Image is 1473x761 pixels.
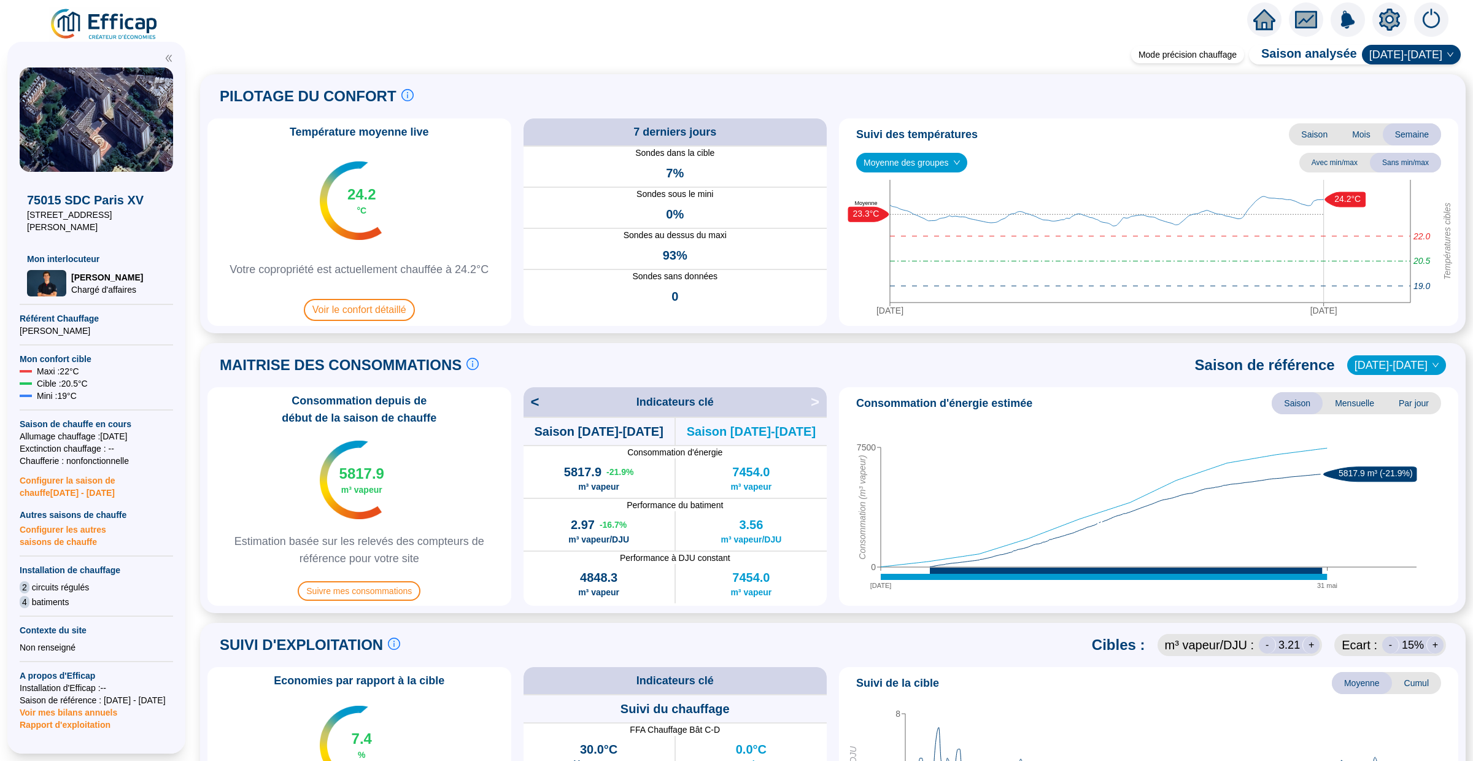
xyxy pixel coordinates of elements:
[1195,355,1335,375] span: Saison de référence
[1131,46,1244,63] div: Mode précision chauffage
[524,446,827,458] span: Consommation d'énergie
[212,392,506,427] span: Consommation depuis de début de la saison de chauffe
[1342,636,1377,654] span: Ecart :
[1413,231,1430,241] tspan: 22.0
[524,499,827,511] span: Performance du batiment
[71,271,143,284] span: [PERSON_NAME]
[20,624,173,636] span: Contexte du site
[20,353,173,365] span: Mon confort cible
[732,569,770,586] span: 7454.0
[524,229,827,242] span: Sondes au dessus du maxi
[1369,45,1453,64] span: 2024-2025
[212,533,506,567] span: Estimation basée sur les relevés des compteurs de référence pour votre site
[298,581,420,601] span: Suivre mes consommations
[1383,123,1441,145] span: Semaine
[1249,45,1357,64] span: Saison analysée
[600,519,627,531] span: -16.7 %
[220,355,462,375] span: MAITRISE DES CONSOMMATIONS
[20,694,173,706] span: Saison de référence : [DATE] - [DATE]
[524,724,827,736] span: FFA Chauffage Bât C-D
[1447,51,1454,58] span: down
[1278,636,1300,654] span: 3.21
[1092,635,1145,655] span: Cibles :
[220,635,383,655] span: SUIVI D'EXPLOITATION
[578,586,619,598] span: m³ vapeur
[1413,281,1430,291] tspan: 19.0
[870,582,892,589] tspan: [DATE]
[864,153,960,172] span: Moyenne des groupes
[1386,392,1441,414] span: Par jour
[1432,361,1439,369] span: down
[1426,636,1444,654] div: +
[1317,582,1337,589] tspan: 31 mai
[20,641,173,654] div: Non renseigné
[856,674,939,692] span: Suivi de la cible
[876,306,903,315] tspan: [DATE]
[1413,256,1430,266] tspan: 20.5
[732,463,770,481] span: 7454.0
[663,247,687,264] span: 93%
[282,123,436,141] span: Température moyenne live
[1332,672,1392,694] span: Moyenne
[580,741,617,758] span: 30.0°C
[568,533,629,546] span: m³ vapeur/DJU
[20,442,173,455] span: Exctinction chauffage : --
[217,261,501,278] span: Votre copropriété est actuellement chauffée à 24.2°C
[266,672,452,689] span: Economies par rapport à la cible
[853,209,880,218] text: 23.3°C
[571,516,595,533] span: 2.97
[524,392,539,412] span: <
[1355,356,1439,374] span: 2017-2018
[1259,636,1276,654] div: -
[27,191,166,209] span: 75015 SDC Paris XV
[20,596,29,608] span: 4
[1323,392,1386,414] span: Mensuelle
[636,672,714,689] span: Indicateurs clé
[621,700,730,717] span: Suivi du chauffage
[304,299,415,321] span: Voir le confort détaillé
[20,581,29,593] span: 2
[339,464,384,484] span: 5817.9
[606,466,633,478] span: -21.9 %
[1339,469,1413,479] text: 5817.9 m³ (-21.9%)
[20,682,173,694] span: Installation d'Efficap : --
[1299,153,1370,172] span: Avec min/max
[811,392,827,412] span: >
[401,89,414,101] span: info-circle
[1331,2,1365,37] img: alerts
[1370,153,1441,172] span: Sans min/max
[1392,672,1441,694] span: Cumul
[730,481,771,493] span: m³ vapeur
[687,423,816,440] span: Saison [DATE]-[DATE]
[871,562,876,572] tspan: 0
[320,441,382,519] img: indicateur températures
[739,516,763,533] span: 3.56
[1253,9,1275,31] span: home
[20,467,173,499] span: Configurer la saison de chauffe [DATE] - [DATE]
[1310,306,1337,315] tspan: [DATE]
[1382,636,1399,654] div: -
[736,741,767,758] span: 0.0°C
[20,670,173,682] span: A propos d'Efficap
[636,393,714,411] span: Indicateurs clé
[1289,123,1340,145] span: Saison
[27,209,166,233] span: [STREET_ADDRESS][PERSON_NAME]
[730,586,771,598] span: m³ vapeur
[1302,636,1320,654] div: +
[32,596,69,608] span: batiments
[388,638,400,650] span: info-circle
[466,358,479,370] span: info-circle
[37,377,88,390] span: Cible : 20.5 °C
[20,719,173,731] span: Rapport d'exploitation
[358,749,365,761] span: %
[1402,636,1424,654] span: 15 %
[895,709,900,719] tspan: 8
[524,270,827,283] span: Sondes sans données
[20,312,173,325] span: Référent Chauffage
[854,200,877,206] text: Moyenne
[20,430,173,442] span: Allumage chauffage : [DATE]
[20,455,173,467] span: Chaufferie : non fonctionnelle
[953,159,961,166] span: down
[1165,636,1255,654] span: m³ vapeur /DJU :
[1378,9,1401,31] span: setting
